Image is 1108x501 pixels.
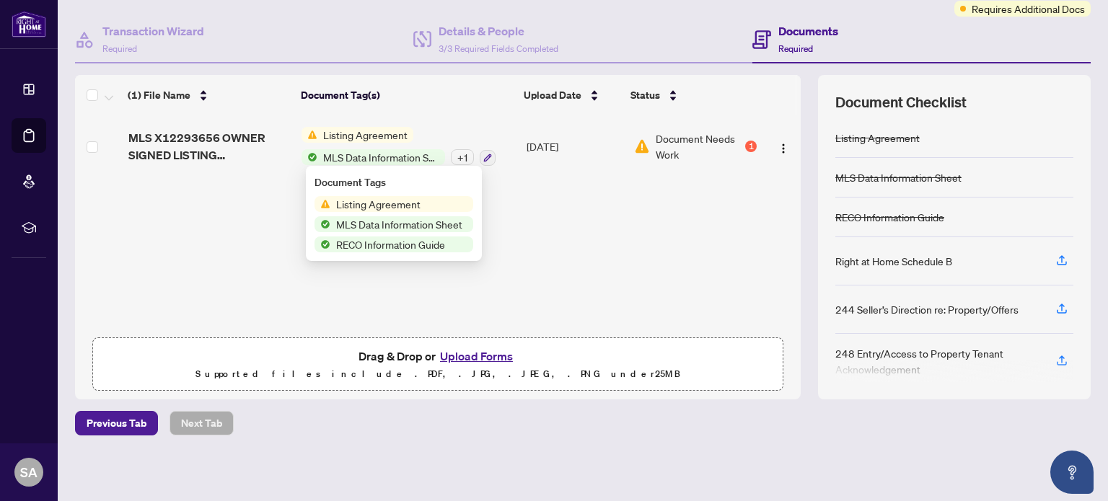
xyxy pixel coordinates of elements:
div: Right at Home Schedule B [835,253,952,269]
span: RECO Information Guide [330,236,451,252]
div: MLS Data Information Sheet [835,169,962,185]
img: Status Icon [302,149,317,165]
button: Upload Forms [436,347,517,365]
span: Status [630,87,660,103]
span: Required [102,43,137,54]
div: Listing Agreement [835,130,920,146]
img: Status Icon [315,216,330,232]
span: Listing Agreement [330,196,426,212]
span: Required [778,43,813,54]
th: Status [625,75,758,115]
th: Upload Date [518,75,625,115]
button: Logo [772,135,795,158]
button: Open asap [1050,451,1094,494]
span: (1) File Name [128,87,190,103]
span: SA [20,462,38,482]
div: 244 Seller’s Direction re: Property/Offers [835,301,1019,317]
div: RECO Information Guide [835,209,944,225]
span: 3/3 Required Fields Completed [439,43,558,54]
p: Supported files include .PDF, .JPG, .JPEG, .PNG under 25 MB [102,365,774,383]
span: MLS X12293656 OWNER SIGNED LISTING AGREEMENT FOR 272 FORM 272 SCHED A FORM 211 FORM 292.pdf [128,129,291,164]
span: Drag & Drop orUpload FormsSupported files include .PDF, .JPG, .JPEG, .PNG under25MB [93,338,783,391]
img: Status Icon [315,236,330,252]
span: Upload Date [524,87,581,103]
span: MLS Data Information Sheet [330,216,468,232]
div: 248 Entry/Access to Property Tenant Acknowledgement [835,345,1039,377]
img: Logo [778,143,789,154]
div: + 1 [451,149,474,165]
th: (1) File Name [122,75,295,115]
span: MLS Data Information Sheet [317,149,445,165]
span: Previous Tab [87,412,146,435]
span: Document Needs Work [656,130,742,162]
button: Status IconListing AgreementStatus IconMLS Data Information Sheet+1 [302,127,496,166]
button: Next Tab [170,411,234,435]
h4: Details & People [439,22,558,40]
img: Status Icon [315,196,330,212]
span: Drag & Drop or [359,347,517,365]
div: 1 [745,141,757,152]
td: [DATE] [521,115,628,177]
h4: Transaction Wizard [102,22,204,40]
button: Previous Tab [75,411,158,435]
img: Status Icon [302,127,317,143]
span: Requires Additional Docs [972,1,1085,17]
h4: Documents [778,22,838,40]
span: Listing Agreement [317,127,413,143]
span: Document Checklist [835,92,967,112]
img: Document Status [634,138,650,154]
img: logo [12,11,46,37]
th: Document Tag(s) [295,75,518,115]
div: Document Tags [315,174,473,190]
